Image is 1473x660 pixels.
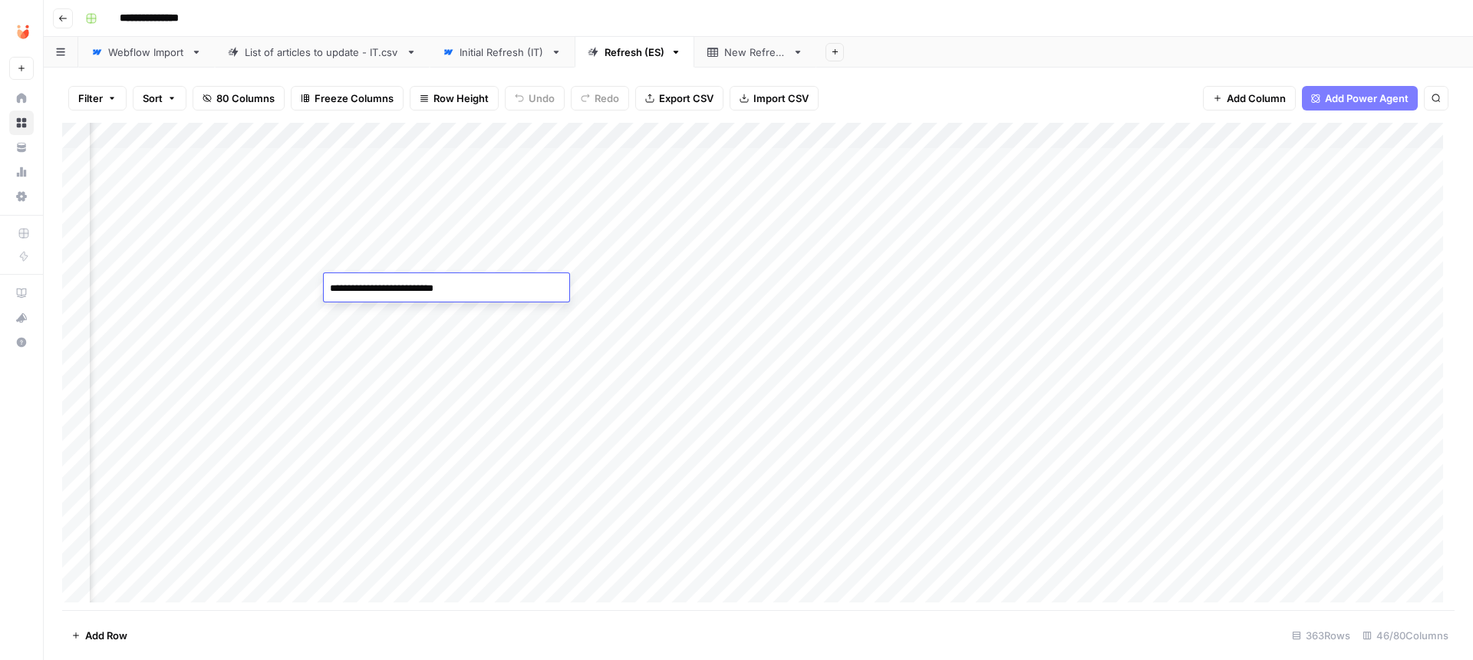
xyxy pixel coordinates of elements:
[505,86,565,111] button: Undo
[1227,91,1286,106] span: Add Column
[595,91,619,106] span: Redo
[9,160,34,184] a: Usage
[605,45,664,60] div: Refresh (ES)
[9,305,34,330] button: What's new?
[315,91,394,106] span: Freeze Columns
[193,86,285,111] button: 80 Columns
[9,18,37,45] img: Unobravo Logo
[108,45,185,60] div: Webflow Import
[724,45,786,60] div: New Refresh
[753,91,809,106] span: Import CSV
[529,91,555,106] span: Undo
[143,91,163,106] span: Sort
[1356,623,1455,648] div: 46/80 Columns
[430,37,575,68] a: Initial Refresh (IT)
[9,330,34,355] button: Help + Support
[9,135,34,160] a: Your Data
[78,91,103,106] span: Filter
[659,91,713,106] span: Export CSV
[575,37,694,68] a: Refresh (ES)
[62,623,137,648] button: Add Row
[635,86,723,111] button: Export CSV
[730,86,819,111] button: Import CSV
[571,86,629,111] button: Redo
[1203,86,1296,111] button: Add Column
[245,45,400,60] div: List of articles to update - IT.csv
[78,37,215,68] a: Webflow Import
[410,86,499,111] button: Row Height
[10,306,33,329] div: What's new?
[215,37,430,68] a: List of articles to update - IT.csv
[216,91,275,106] span: 80 Columns
[85,628,127,643] span: Add Row
[694,37,816,68] a: New Refresh
[433,91,489,106] span: Row Height
[9,281,34,305] a: AirOps Academy
[1302,86,1418,111] button: Add Power Agent
[1325,91,1409,106] span: Add Power Agent
[68,86,127,111] button: Filter
[9,184,34,209] a: Settings
[9,111,34,135] a: Browse
[1286,623,1356,648] div: 363 Rows
[133,86,186,111] button: Sort
[460,45,545,60] div: Initial Refresh (IT)
[291,86,404,111] button: Freeze Columns
[9,12,34,51] button: Workspace: Unobravo
[9,86,34,111] a: Home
